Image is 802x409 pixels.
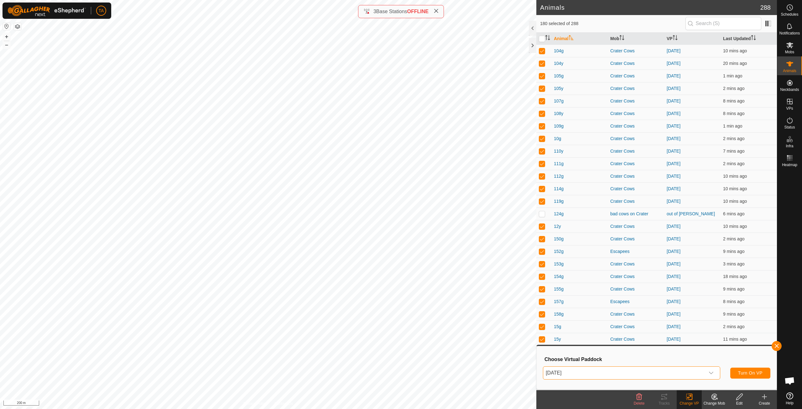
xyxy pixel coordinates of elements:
[610,160,662,167] div: Crater Cows
[610,48,662,54] div: Crater Cows
[667,86,680,91] a: [DATE]
[652,401,677,406] div: Tracks
[610,110,662,117] div: Crater Cows
[3,41,10,49] button: –
[723,337,747,342] span: 5 Oct 2025, 11:28 am
[243,401,267,406] a: Privacy Policy
[685,17,761,30] input: Search (S)
[783,69,796,73] span: Animals
[540,4,760,11] h2: Animals
[723,224,747,229] span: 5 Oct 2025, 11:28 am
[610,323,662,330] div: Crater Cows
[667,98,680,103] a: [DATE]
[782,163,797,167] span: Heatmap
[610,311,662,317] div: Crater Cows
[723,149,744,154] span: 5 Oct 2025, 11:32 am
[554,298,564,305] span: 157g
[667,174,680,179] a: [DATE]
[554,223,561,230] span: 12y
[545,36,550,41] p-sorticon: Activate to sort
[554,73,564,79] span: 105g
[544,356,770,362] h3: Choose Virtual Paddock
[610,298,662,305] div: Escapees
[664,33,721,45] th: VP
[673,36,678,41] p-sorticon: Activate to sort
[723,174,747,179] span: 5 Oct 2025, 11:29 am
[554,110,563,117] span: 108y
[610,173,662,180] div: Crater Cows
[554,261,564,267] span: 153g
[554,148,563,155] span: 110y
[610,60,662,67] div: Crater Cows
[667,111,680,116] a: [DATE]
[780,371,799,390] div: Open chat
[723,48,747,53] span: 5 Oct 2025, 11:29 am
[777,390,802,407] a: Help
[780,88,799,92] span: Neckbands
[554,311,564,317] span: 158g
[610,73,662,79] div: Crater Cows
[610,186,662,192] div: Crater Cows
[554,273,564,280] span: 154g
[785,50,794,54] span: Mobs
[723,211,744,216] span: 5 Oct 2025, 11:32 am
[667,261,680,266] a: [DATE]
[667,199,680,204] a: [DATE]
[667,337,680,342] a: [DATE]
[723,73,742,78] span: 5 Oct 2025, 11:38 am
[784,125,795,129] span: Status
[376,9,407,14] span: Base Stations
[667,286,680,291] a: [DATE]
[554,198,564,205] span: 119g
[723,261,744,266] span: 5 Oct 2025, 11:36 am
[554,173,564,180] span: 112g
[779,31,800,35] span: Notifications
[723,236,744,241] span: 5 Oct 2025, 11:36 am
[760,3,771,12] span: 288
[667,324,680,329] a: [DATE]
[667,312,680,317] a: [DATE]
[723,249,744,254] span: 5 Oct 2025, 11:30 am
[702,401,727,406] div: Change Mob
[667,224,680,229] a: [DATE]
[723,161,744,166] span: 5 Oct 2025, 11:37 am
[554,248,564,255] span: 152g
[723,199,747,204] span: 5 Oct 2025, 11:29 am
[667,236,680,241] a: [DATE]
[554,336,561,343] span: 15y
[610,248,662,255] div: Escapees
[723,274,747,279] span: 5 Oct 2025, 11:21 am
[554,48,564,54] span: 104g
[543,367,705,379] span: Oct 5
[3,33,10,40] button: +
[786,401,794,405] span: Help
[569,36,574,41] p-sorticon: Activate to sort
[705,367,717,379] div: dropdown trigger
[730,368,770,379] button: Turn On VP
[723,111,744,116] span: 5 Oct 2025, 11:31 am
[610,236,662,242] div: Crater Cows
[723,123,742,128] span: 5 Oct 2025, 11:38 am
[554,98,564,104] span: 107g
[723,312,744,317] span: 5 Oct 2025, 11:29 am
[723,286,744,291] span: 5 Oct 2025, 11:29 am
[723,98,744,103] span: 5 Oct 2025, 11:31 am
[723,86,744,91] span: 5 Oct 2025, 11:36 am
[610,336,662,343] div: Crater Cows
[610,273,662,280] div: Crater Cows
[554,186,564,192] span: 114g
[554,160,564,167] span: 111g
[751,36,756,41] p-sorticon: Activate to sort
[610,135,662,142] div: Crater Cows
[667,274,680,279] a: [DATE]
[14,23,21,30] button: Map Layers
[786,144,793,148] span: Infra
[786,107,793,110] span: VPs
[554,286,564,292] span: 155g
[667,48,680,53] a: [DATE]
[610,211,662,217] div: bad cows on Crater
[727,401,752,406] div: Edit
[373,9,376,14] span: 3
[274,401,293,406] a: Contact Us
[610,98,662,104] div: Crater Cows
